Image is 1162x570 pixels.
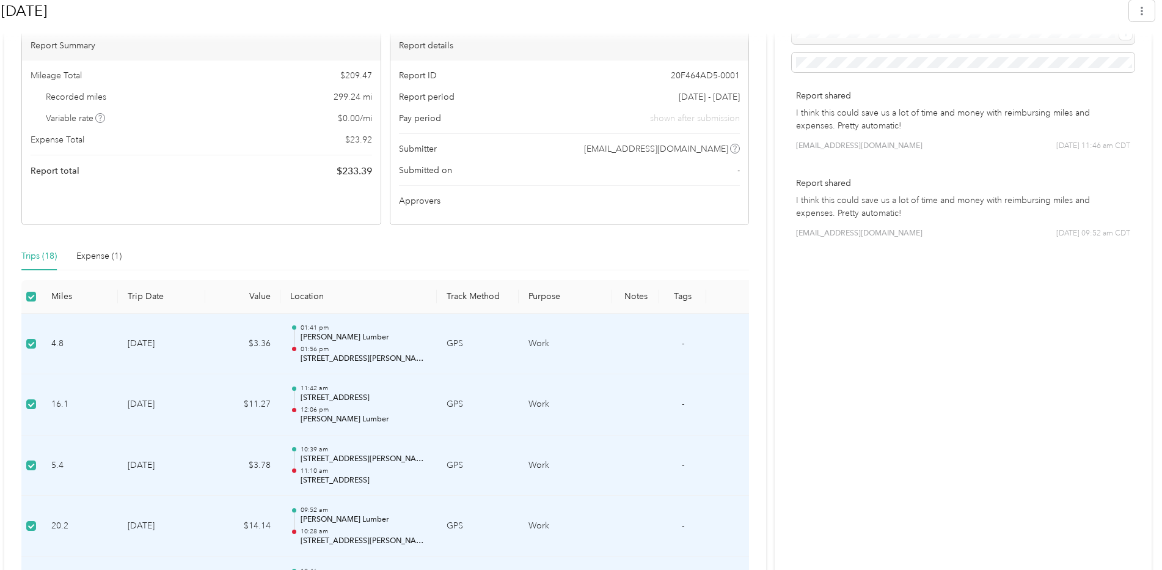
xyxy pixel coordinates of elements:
[519,314,613,375] td: Work
[437,435,518,497] td: GPS
[671,69,740,82] span: 20F464AD5-0001
[22,31,381,61] div: Report Summary
[301,353,428,365] p: [STREET_ADDRESS][PERSON_NAME]
[118,280,205,314] th: Trip Date
[682,399,684,409] span: -
[519,280,613,314] th: Purpose
[31,165,79,177] span: Report total
[205,280,280,314] th: Value
[301,475,428,486] p: [STREET_ADDRESS]
[301,384,428,393] p: 11:42 am
[1056,141,1130,152] span: [DATE] 11:46 am CDT
[796,177,1130,190] p: Report shared
[796,141,923,152] span: [EMAIL_ADDRESS][DOMAIN_NAME]
[682,460,684,470] span: -
[519,374,613,435] td: Work
[205,374,280,435] td: $11.27
[682,520,684,531] span: -
[796,89,1130,102] p: Report shared
[437,496,518,557] td: GPS
[737,164,740,177] span: -
[390,31,749,61] div: Report details
[118,496,205,557] td: [DATE]
[301,536,428,547] p: [STREET_ADDRESS][PERSON_NAME]
[399,69,437,82] span: Report ID
[46,112,106,125] span: Variable rate
[118,314,205,375] td: [DATE]
[42,435,118,497] td: 5.4
[301,506,428,514] p: 09:52 am
[301,467,428,475] p: 11:10 am
[42,280,118,314] th: Miles
[301,445,428,454] p: 10:39 am
[399,91,455,103] span: Report period
[31,133,84,146] span: Expense Total
[205,314,280,375] td: $3.36
[301,414,428,425] p: [PERSON_NAME] Lumber
[301,405,428,414] p: 12:06 pm
[118,435,205,497] td: [DATE]
[280,280,437,314] th: Location
[399,194,440,207] span: Approvers
[345,133,372,146] span: $ 23.92
[118,374,205,435] td: [DATE]
[679,91,740,103] span: [DATE] - [DATE]
[612,280,659,314] th: Notes
[205,496,280,557] td: $14.14
[519,435,613,497] td: Work
[519,496,613,557] td: Work
[21,250,57,263] div: Trips (18)
[301,345,428,353] p: 01:56 pm
[338,112,372,125] span: $ 0.00 / mi
[796,194,1130,220] p: I think this could save us a lot of time and money with reimbursing miles and expenses. Pretty au...
[1056,228,1130,239] span: [DATE] 09:52 am CDT
[205,435,280,497] td: $3.78
[76,250,122,263] div: Expense (1)
[334,91,372,103] span: 299.24 mi
[437,314,518,375] td: GPS
[301,454,428,465] p: [STREET_ADDRESS][PERSON_NAME]
[399,112,441,125] span: Pay period
[650,112,740,125] span: shown after submission
[42,314,118,375] td: 4.8
[659,280,706,314] th: Tags
[437,374,518,435] td: GPS
[340,69,372,82] span: $ 209.47
[42,496,118,557] td: 20.2
[46,91,106,103] span: Recorded miles
[301,324,428,332] p: 01:41 pm
[301,332,428,343] p: [PERSON_NAME] Lumber
[796,106,1130,132] p: I think this could save us a lot of time and money with reimbursing miles and expenses. Pretty au...
[337,164,372,179] span: $ 233.39
[584,142,728,155] span: [EMAIL_ADDRESS][DOMAIN_NAME]
[42,374,118,435] td: 16.1
[31,69,82,82] span: Mileage Total
[682,338,684,349] span: -
[301,514,428,525] p: [PERSON_NAME] Lumber
[796,228,923,239] span: [EMAIL_ADDRESS][DOMAIN_NAME]
[399,164,452,177] span: Submitted on
[437,280,518,314] th: Track Method
[301,393,428,404] p: [STREET_ADDRESS]
[399,142,437,155] span: Submitter
[301,527,428,536] p: 10:28 am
